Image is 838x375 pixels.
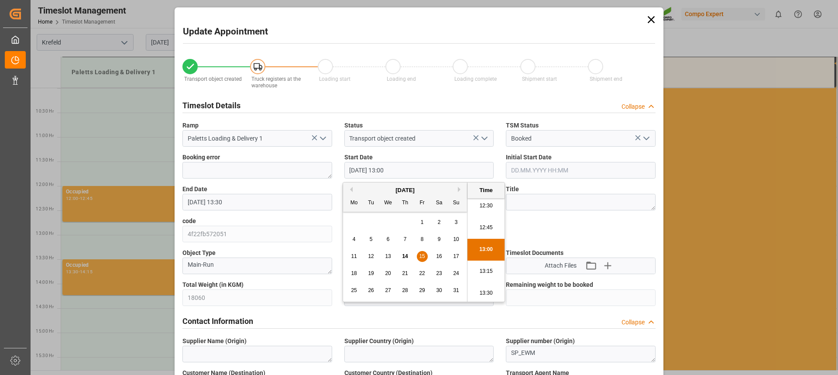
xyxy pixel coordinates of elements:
[436,270,442,276] span: 23
[182,248,216,258] span: Object Type
[400,198,411,209] div: Th
[385,287,391,293] span: 27
[506,162,656,179] input: DD.MM.YYYY HH:MM
[349,198,360,209] div: Mo
[438,219,441,225] span: 2
[400,285,411,296] div: Choose Thursday, August 28th, 2025
[387,76,416,82] span: Loading end
[417,268,428,279] div: Choose Friday, August 22nd, 2025
[383,268,394,279] div: Choose Wednesday, August 20th, 2025
[368,253,374,259] span: 12
[370,236,373,242] span: 5
[470,186,502,195] div: Time
[506,337,575,346] span: Supplier number (Origin)
[545,261,577,270] span: Attach Files
[436,287,442,293] span: 30
[349,234,360,245] div: Choose Monday, August 4th, 2025
[467,239,505,261] li: 13:00
[453,253,459,259] span: 17
[182,194,332,210] input: DD.MM.YYYY HH:MM
[182,100,240,111] h2: Timeslot Details
[467,282,505,304] li: 13:30
[434,251,445,262] div: Choose Saturday, August 16th, 2025
[451,198,462,209] div: Su
[421,219,424,225] span: 1
[349,268,360,279] div: Choose Monday, August 18th, 2025
[417,251,428,262] div: Choose Friday, August 15th, 2025
[383,251,394,262] div: Choose Wednesday, August 13th, 2025
[451,234,462,245] div: Choose Sunday, August 10th, 2025
[316,132,329,145] button: open menu
[400,234,411,245] div: Choose Thursday, August 7th, 2025
[400,268,411,279] div: Choose Thursday, August 21st, 2025
[182,153,220,162] span: Booking error
[417,198,428,209] div: Fr
[451,268,462,279] div: Choose Sunday, August 24th, 2025
[477,132,491,145] button: open menu
[353,236,356,242] span: 4
[366,198,377,209] div: Tu
[402,253,408,259] span: 14
[522,76,557,82] span: Shipment start
[506,346,656,362] textarea: SP_EWM
[622,318,645,327] div: Collapse
[182,337,247,346] span: Supplier Name (Origin)
[453,236,459,242] span: 10
[366,251,377,262] div: Choose Tuesday, August 12th, 2025
[385,270,391,276] span: 20
[182,315,253,327] h2: Contact Information
[434,285,445,296] div: Choose Saturday, August 30th, 2025
[351,253,357,259] span: 11
[455,219,458,225] span: 3
[182,258,332,274] textarea: Main-Run
[182,280,244,289] span: Total Weight (in KGM)
[467,261,505,282] li: 13:15
[344,130,494,147] input: Type to search/select
[351,270,357,276] span: 18
[622,102,645,111] div: Collapse
[183,25,268,39] h2: Update Appointment
[506,153,552,162] span: Initial Start Date
[383,198,394,209] div: We
[349,251,360,262] div: Choose Monday, August 11th, 2025
[184,76,242,82] span: Transport object created
[368,270,374,276] span: 19
[417,285,428,296] div: Choose Friday, August 29th, 2025
[451,251,462,262] div: Choose Sunday, August 17th, 2025
[368,287,374,293] span: 26
[506,280,593,289] span: Remaining weight to be booked
[453,287,459,293] span: 31
[419,270,425,276] span: 22
[434,198,445,209] div: Sa
[506,248,563,258] span: Timeslot Documents
[343,186,467,195] div: [DATE]
[251,76,301,89] span: Truck registers at the warehouse
[344,162,494,179] input: DD.MM.YYYY HH:MM
[590,76,622,82] span: Shipment end
[366,268,377,279] div: Choose Tuesday, August 19th, 2025
[182,217,196,226] span: code
[366,234,377,245] div: Choose Tuesday, August 5th, 2025
[383,285,394,296] div: Choose Wednesday, August 27th, 2025
[454,76,497,82] span: Loading complete
[434,268,445,279] div: Choose Saturday, August 23rd, 2025
[639,132,652,145] button: open menu
[182,185,207,194] span: End Date
[387,236,390,242] span: 6
[434,234,445,245] div: Choose Saturday, August 9th, 2025
[344,121,363,130] span: Status
[467,195,505,217] li: 12:30
[402,270,408,276] span: 21
[417,217,428,228] div: Choose Friday, August 1st, 2025
[347,187,353,192] button: Previous Month
[467,217,505,239] li: 12:45
[319,76,350,82] span: Loading start
[438,236,441,242] span: 9
[458,187,463,192] button: Next Month
[436,253,442,259] span: 16
[385,253,391,259] span: 13
[451,285,462,296] div: Choose Sunday, August 31st, 2025
[419,253,425,259] span: 15
[402,287,408,293] span: 28
[419,287,425,293] span: 29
